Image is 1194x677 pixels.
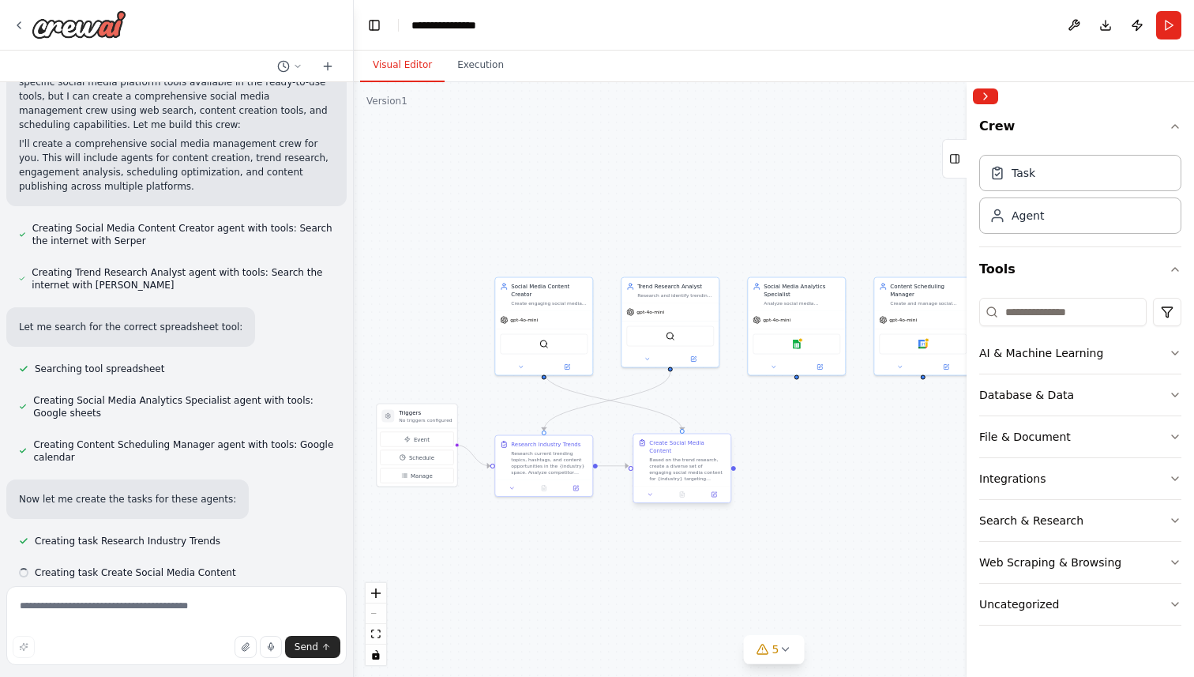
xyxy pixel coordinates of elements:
div: Social Media Content CreatorCreate engaging social media content tailored to {industry} and {targ... [494,277,593,376]
div: Create engaging social media content tailored to {industry} and {target_audience}. Generate creat... [511,300,588,307]
span: Searching tool spreadsheet [35,363,164,375]
button: Visual Editor [360,49,445,82]
button: Uncategorized [979,584,1181,625]
span: Creating Social Media Content Creator agent with tools: Search the internet with Serper [32,222,334,247]
div: React Flow controls [366,583,386,665]
g: Edge from 6d933980-87e7-44b9-b2fb-1c54299860a9 to 03269211-ac29-40b7-9e2d-4209bb22993e [598,462,629,470]
div: Content Scheduling ManagerCreate and manage social media content calendars for {industry}. Schedu... [873,277,972,376]
button: Start a new chat [315,57,340,76]
button: Search & Research [979,500,1181,541]
button: Web Scraping & Browsing [979,542,1181,583]
button: Crew [979,111,1181,149]
div: Research current trending topics, hashtags, and content opportunities in the {industry} space. An... [511,450,588,476]
button: Tools [979,247,1181,291]
button: fit view [366,624,386,645]
button: Database & Data [979,374,1181,416]
img: SerperDevTool [666,332,675,341]
img: SerperDevTool [539,340,549,349]
div: Web Scraping & Browsing [979,555,1121,570]
div: Database & Data [979,387,1074,403]
span: Creating task Create Social Media Content [35,566,236,579]
span: gpt-4o-mini [889,317,917,323]
button: No output available [528,483,561,493]
span: Creating Social Media Analytics Specialist agent with tools: Google sheets [33,394,334,419]
button: Click to speak your automation idea [260,636,282,658]
div: Create Social Media ContentBased on the trend research, create a diverse set of engaging social m... [633,435,731,506]
div: Integrations [979,471,1046,487]
div: Trend Research Analyst [637,283,714,291]
div: Trend Research AnalystResearch and identify trending topics, hashtags, and content opportunities ... [621,277,719,368]
div: TriggersNo triggers configuredEventScheduleManage [376,404,457,487]
p: I'll create a comprehensive social media management crew for you. This will include agents for co... [19,137,334,194]
button: Open in side panel [562,483,589,493]
span: gpt-4o-mini [510,317,538,323]
div: Analyze social media performance metrics, engagement rates, and audience behavior patterns for {i... [764,300,840,307]
button: Hide left sidebar [363,14,385,36]
button: zoom in [366,583,386,604]
div: Research and identify trending topics, hashtags, and content opportunities in {industry}. Monitor... [637,292,714,299]
div: Research Industry TrendsResearch current trending topics, hashtags, and content opportunities in ... [494,435,593,498]
span: gpt-4o-mini [763,317,790,323]
span: Send [295,641,318,653]
button: 5 [744,635,805,664]
div: Agent [1012,208,1044,224]
button: Collapse right sidebar [973,88,998,104]
div: Create Social Media Content [649,439,726,455]
button: Execution [445,49,516,82]
div: Create and manage social media content calendars for {industry}. Schedule posts across multiple p... [890,300,967,307]
button: Open in side panel [545,363,590,372]
div: Content Scheduling Manager [890,283,967,299]
button: No output available [666,490,699,499]
g: Edge from b9496e61-d41e-4f6d-b818-d5ea83ec21ef to 6d933980-87e7-44b9-b2fb-1c54299860a9 [540,372,674,431]
div: File & Document [979,429,1071,445]
button: Toggle Sidebar [960,82,973,677]
p: Now let me create the tasks for these agents: [19,492,236,506]
g: Edge from triggers to 6d933980-87e7-44b9-b2fb-1c54299860a9 [456,442,490,470]
div: Social Media Content Creator [511,283,588,299]
button: Open in side panel [798,363,842,372]
h3: Triggers [399,409,452,417]
div: Version 1 [366,95,407,107]
div: Uncategorized [979,596,1059,612]
div: Task [1012,165,1035,181]
div: AI & Machine Learning [979,345,1103,361]
span: Event [414,435,430,443]
p: No triggers configured [399,417,452,423]
span: Creating Content Scheduling Manager agent with tools: Google calendar [33,438,334,464]
div: Based on the trend research, create a diverse set of engaging social media content for {industry}... [649,457,726,482]
div: Tools [979,291,1181,638]
button: Integrations [979,458,1181,499]
button: Switch to previous chat [271,57,309,76]
button: AI & Machine Learning [979,333,1181,374]
div: Crew [979,149,1181,246]
div: Research Industry Trends [511,441,580,449]
button: Upload files [235,636,257,658]
span: 5 [772,641,779,657]
img: Logo [32,10,126,39]
button: Schedule [380,450,453,465]
button: Manage [380,468,453,483]
button: Open in side panel [700,490,727,499]
span: Manage [411,472,433,480]
span: Creating Trend Research Analyst agent with tools: Search the internet with [PERSON_NAME] [32,266,334,291]
button: Improve this prompt [13,636,35,658]
button: Send [285,636,340,658]
nav: breadcrumb [411,17,493,33]
button: File & Document [979,416,1181,457]
span: Schedule [409,453,434,461]
img: Google calendar [918,340,928,349]
button: Event [380,432,453,447]
span: gpt-4o-mini [636,309,664,315]
div: Social Media Analytics Specialist [764,283,840,299]
g: Edge from ffe24ed5-d190-4826-ae7e-216306569abb to 03269211-ac29-40b7-9e2d-4209bb22993e [540,372,686,431]
button: toggle interactivity [366,645,386,665]
button: Open in side panel [924,363,969,372]
p: Perfect! I have a fresh project to work with. I notice there aren't specific social media platfor... [19,61,334,132]
span: Creating task Research Industry Trends [35,535,220,547]
div: Social Media Analytics SpecialistAnalyze social media performance metrics, engagement rates, and ... [747,277,846,376]
button: Open in side panel [671,355,716,364]
p: Let me search for the correct spreadsheet tool: [19,320,242,334]
div: Search & Research [979,513,1083,528]
img: Google sheets [792,340,802,349]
